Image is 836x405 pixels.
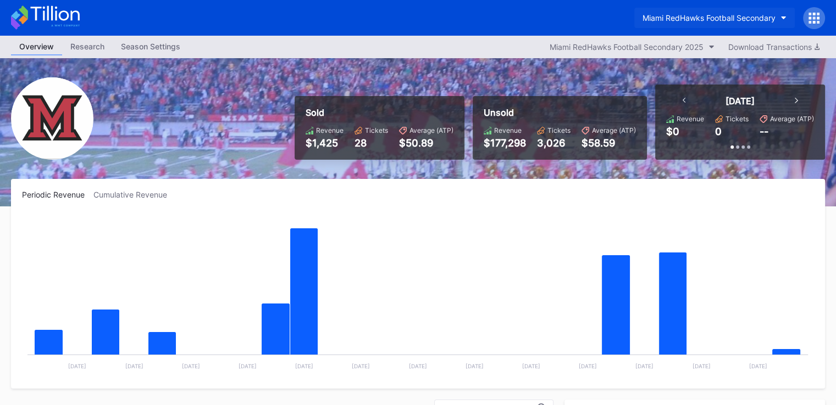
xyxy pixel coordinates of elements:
[726,95,755,106] div: [DATE]
[22,190,93,199] div: Periodic Revenue
[352,363,370,369] text: [DATE]
[62,38,113,55] a: Research
[409,126,453,134] div: Average (ATP)
[295,363,313,369] text: [DATE]
[125,363,143,369] text: [DATE]
[692,363,710,369] text: [DATE]
[770,115,814,123] div: Average (ATP)
[582,137,636,149] div: $58.59
[182,363,200,369] text: [DATE]
[239,363,257,369] text: [DATE]
[760,126,768,137] div: --
[22,213,813,378] svg: Chart title
[677,115,704,123] div: Revenue
[522,363,540,369] text: [DATE]
[409,363,427,369] text: [DATE]
[544,40,720,54] button: Miami RedHawks Football Secondary 2025
[93,190,176,199] div: Cumulative Revenue
[726,115,749,123] div: Tickets
[723,40,825,54] button: Download Transactions
[484,137,526,149] div: $177,298
[715,126,722,137] div: 0
[68,363,86,369] text: [DATE]
[749,363,767,369] text: [DATE]
[365,126,388,134] div: Tickets
[11,77,93,160] img: Miami_RedHawks_Football_Secondary.png
[113,38,189,54] div: Season Settings
[666,126,679,137] div: $0
[306,107,453,118] div: Sold
[113,38,189,55] a: Season Settings
[635,363,654,369] text: [DATE]
[537,137,571,149] div: 3,026
[579,363,597,369] text: [DATE]
[728,42,820,52] div: Download Transactions
[634,8,795,28] button: Miami RedHawks Football Secondary
[494,126,522,134] div: Revenue
[592,126,636,134] div: Average (ATP)
[62,38,113,54] div: Research
[547,126,571,134] div: Tickets
[484,107,636,118] div: Unsold
[11,38,62,55] a: Overview
[399,137,453,149] div: $50.89
[306,137,344,149] div: $1,425
[466,363,484,369] text: [DATE]
[643,13,776,22] div: Miami RedHawks Football Secondary
[316,126,344,134] div: Revenue
[550,42,704,52] div: Miami RedHawks Football Secondary 2025
[355,137,388,149] div: 28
